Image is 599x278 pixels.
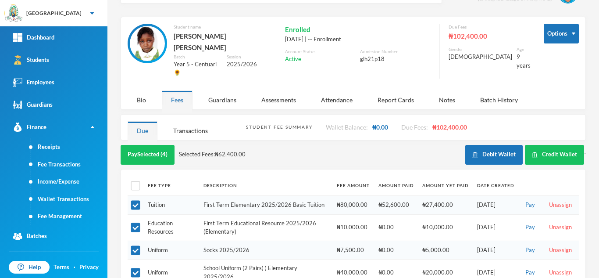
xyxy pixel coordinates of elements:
[199,90,246,109] div: Guardians
[74,263,75,272] div: ·
[31,208,107,225] a: Fee Management
[449,30,531,42] div: ₦102,400.00
[199,214,332,241] td: First Term Educational Resource 2025/2026 (Elementary)
[130,26,165,61] img: STUDENT
[252,90,305,109] div: Assessments
[449,53,512,61] div: [DEMOGRAPHIC_DATA]
[143,196,199,215] td: Tuition
[227,60,267,69] div: 2025/2026
[332,176,374,196] th: Fee Amount
[523,246,538,255] button: Pay
[517,46,531,53] div: Age
[473,214,518,241] td: [DATE]
[227,54,267,60] div: Session
[418,241,473,260] td: ₦5,000.00
[285,24,310,35] span: Enrolled
[418,196,473,215] td: ₦27,400.00
[13,100,53,109] div: Guardians
[199,241,332,260] td: Socks 2025/2026
[164,121,217,140] div: Transactions
[179,150,246,159] span: Selected Fees: ₦62,400.00
[174,60,220,77] div: Year 5 - Centuari🌻
[174,24,267,30] div: Student name
[473,176,518,196] th: Date Created
[143,241,199,260] td: Uniform
[13,33,54,42] div: Dashboard
[326,123,368,131] span: Wallet Balance:
[143,176,199,196] th: Fee Type
[312,90,362,109] div: Attendance
[13,232,47,241] div: Batches
[432,123,467,131] span: ₦102,400.00
[143,214,199,241] td: Education Resources
[332,196,374,215] td: ₦80,000.00
[523,268,538,278] button: Pay
[26,9,82,17] div: [GEOGRAPHIC_DATA]
[374,241,418,260] td: ₦0.00
[546,223,574,232] button: Unassign
[53,263,69,272] a: Terms
[546,246,574,255] button: Unassign
[360,55,431,64] div: glh21p18
[368,90,423,109] div: Report Cards
[546,268,574,278] button: Unassign
[9,261,50,274] a: Help
[13,55,49,65] div: Students
[79,263,99,272] a: Privacy
[471,90,527,109] div: Batch History
[285,55,301,64] span: Active
[473,241,518,260] td: [DATE]
[517,53,531,70] div: 9 years
[430,90,464,109] div: Notes
[174,30,267,54] div: [PERSON_NAME] [PERSON_NAME]
[372,123,388,131] span: ₦0.00
[13,78,54,87] div: Employees
[473,196,518,215] td: [DATE]
[128,121,157,140] div: Due
[449,46,512,53] div: Gender
[546,200,574,210] button: Unassign
[285,35,431,44] div: [DATE] | -- Enrollment
[523,223,538,232] button: Pay
[418,176,473,196] th: Amount Yet Paid
[374,176,418,196] th: Amount Paid
[31,138,107,156] a: Receipts
[360,48,431,55] div: Admission Number
[465,145,523,165] button: Debit Wallet
[31,191,107,208] a: Wallet Transactions
[401,123,428,131] span: Due Fees:
[449,24,531,30] div: Due Fees
[121,145,175,165] button: PaySelected (4)
[374,196,418,215] td: ₦52,600.00
[544,24,579,43] button: Options
[246,124,312,130] div: Student Fee Summary
[128,90,155,109] div: Bio
[332,214,374,241] td: ₦10,000.00
[525,145,584,165] button: Credit Wallet
[199,176,332,196] th: Description
[5,5,22,22] img: logo
[31,173,107,191] a: Income/Expense
[13,123,46,132] div: Finance
[31,156,107,173] a: Fee Transactions
[374,214,418,241] td: ₦0.00
[174,54,220,60] div: Batch
[465,145,586,165] div: `
[523,200,538,210] button: Pay
[199,196,332,215] td: First Term Elementary 2025/2026 Basic Tuition
[332,241,374,260] td: ₦7,500.00
[285,48,356,55] div: Account Status
[418,214,473,241] td: ₦10,000.00
[162,90,193,109] div: Fees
